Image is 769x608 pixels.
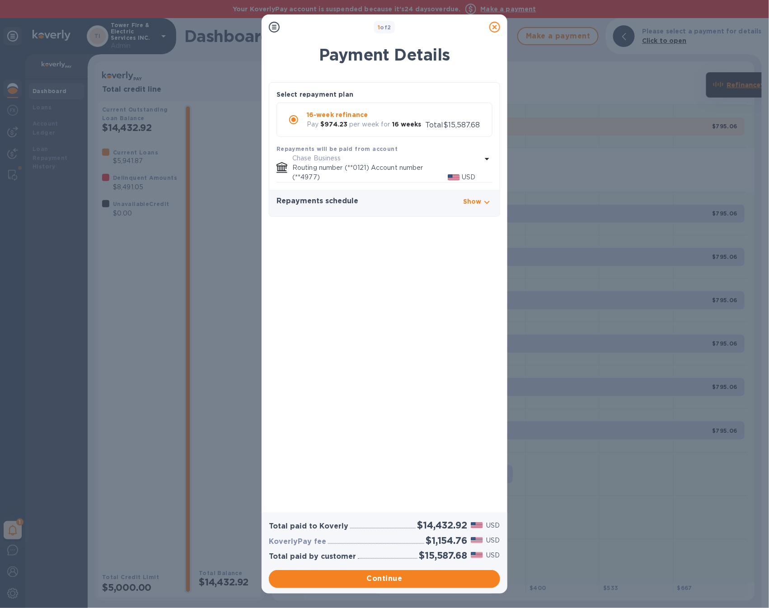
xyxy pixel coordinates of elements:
b: of 2 [378,24,391,31]
b: 16 weeks [392,121,422,128]
span: Total $15,587.68 [426,121,480,129]
p: Pay [307,120,319,129]
h3: KoverlyPay fee [269,538,326,546]
p: Chase Business [292,154,482,163]
button: Continue [269,570,500,588]
b: $974.23 [320,121,347,128]
span: 1 [378,24,380,31]
p: Show [463,197,482,206]
img: USD [448,174,460,181]
p: USD [487,521,500,530]
b: Repayments will be paid from account [277,145,398,152]
img: USD [471,552,483,558]
img: USD [471,537,483,543]
h2: $15,587.68 [419,550,467,561]
h2: $1,154.76 [426,535,467,546]
p: Select repayment plan [277,90,353,99]
h3: Repayments schedule [277,197,358,206]
p: Routing number (**0121) Account number (**4977) [292,163,448,182]
span: Continue [276,574,493,585]
h3: Total paid by customer [269,552,356,561]
p: USD [487,551,500,560]
h3: Total paid to Koverly [269,522,348,531]
p: USD [487,536,500,545]
p: per week for [349,120,390,129]
button: Show [463,197,492,209]
h1: Payment Details [269,45,500,64]
h2: $14,432.92 [417,519,467,531]
img: USD [471,522,483,528]
p: USD [462,173,476,182]
p: 16-week refinance [307,110,426,119]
